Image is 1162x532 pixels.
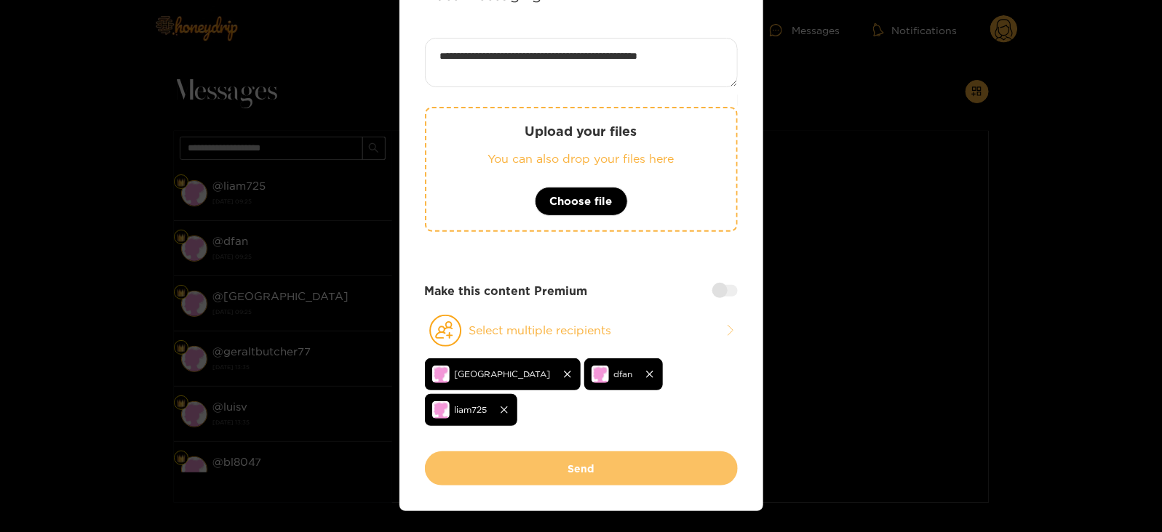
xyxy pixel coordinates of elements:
button: Send [425,451,738,485]
p: You can also drop your files here [455,150,707,167]
span: liam725 [455,401,488,418]
span: Choose file [550,193,613,210]
img: no-avatar.png [432,366,450,383]
button: Choose file [535,187,628,216]
span: [GEOGRAPHIC_DATA] [455,366,551,382]
img: no-avatar.png [592,366,609,383]
img: no-avatar.png [432,401,450,419]
span: dfan [614,366,633,382]
p: Upload your files [455,123,707,140]
strong: Make this content Premium [425,283,588,299]
button: Select multiple recipients [425,314,738,347]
